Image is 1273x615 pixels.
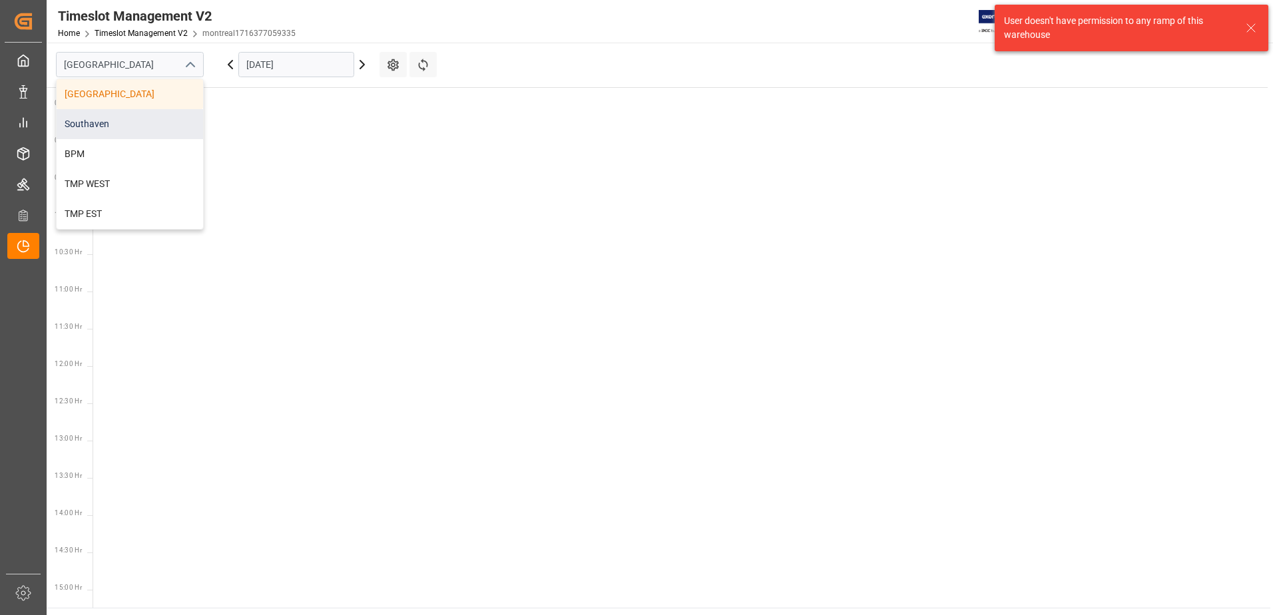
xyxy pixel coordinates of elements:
[179,55,199,75] button: close menu
[55,584,82,591] span: 15:00 Hr
[57,109,203,139] div: Southaven
[55,546,82,554] span: 14:30 Hr
[55,509,82,516] span: 14:00 Hr
[57,199,203,229] div: TMP EST
[1004,14,1233,42] div: User doesn't have permission to any ramp of this warehouse
[55,397,82,405] span: 12:30 Hr
[238,52,354,77] input: DD.MM.YYYY
[58,6,296,26] div: Timeslot Management V2
[55,99,82,106] span: 08:30 Hr
[58,29,80,38] a: Home
[55,136,82,144] span: 09:00 Hr
[57,169,203,199] div: TMP WEST
[55,472,82,479] span: 13:30 Hr
[57,139,203,169] div: BPM
[95,29,188,38] a: Timeslot Management V2
[57,79,203,109] div: [GEOGRAPHIC_DATA]
[56,52,204,77] input: Type to search/select
[55,211,82,218] span: 10:00 Hr
[55,323,82,330] span: 11:30 Hr
[55,435,82,442] span: 13:00 Hr
[55,174,82,181] span: 09:30 Hr
[979,10,1025,33] img: Exertis%20JAM%20-%20Email%20Logo.jpg_1722504956.jpg
[55,286,82,293] span: 11:00 Hr
[55,360,82,367] span: 12:00 Hr
[55,248,82,256] span: 10:30 Hr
